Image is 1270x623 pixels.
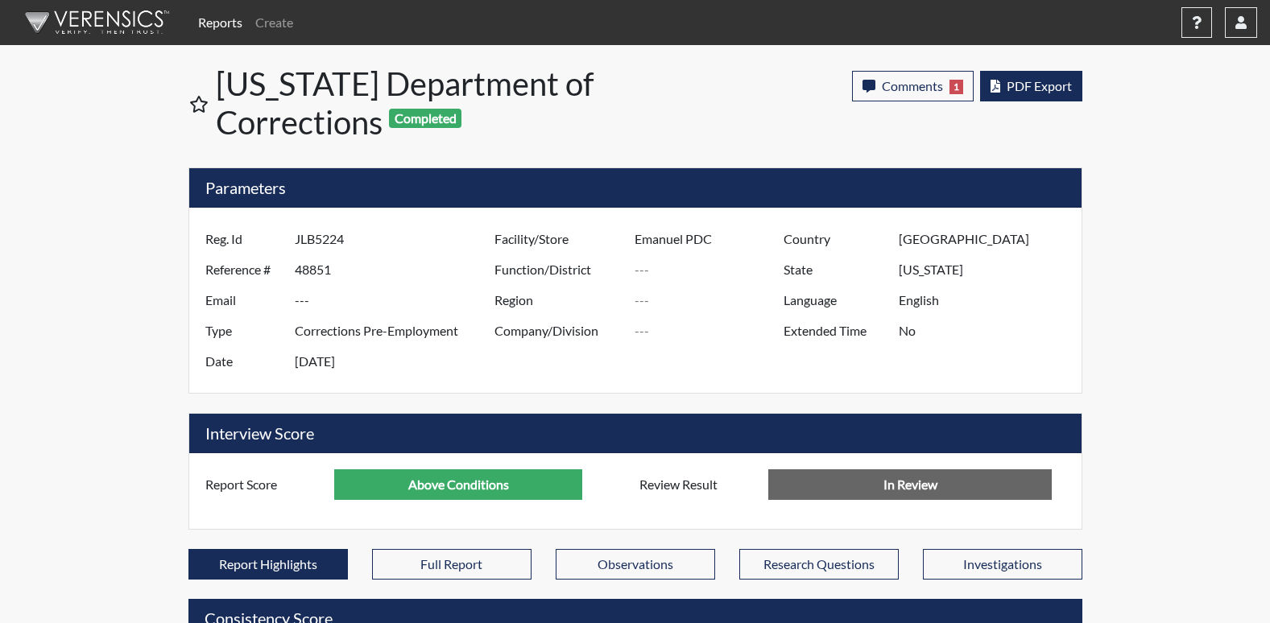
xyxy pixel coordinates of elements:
label: Type [193,316,295,346]
a: Create [249,6,300,39]
span: Comments [882,78,943,93]
input: --- [295,285,498,316]
button: PDF Export [980,71,1082,101]
label: Extended Time [772,316,899,346]
input: --- [295,254,498,285]
input: --- [635,224,788,254]
button: Report Highlights [188,549,348,580]
span: PDF Export [1007,78,1072,93]
label: Facility/Store [482,224,635,254]
input: --- [899,316,1077,346]
label: Company/Division [482,316,635,346]
label: Function/District [482,254,635,285]
h1: [US_STATE] Department of Corrections [216,64,637,142]
h5: Parameters [189,168,1082,208]
input: --- [899,285,1077,316]
span: 1 [949,80,963,94]
input: --- [899,224,1077,254]
label: Review Result [627,469,769,500]
button: Observations [556,549,715,580]
span: Completed [389,109,461,128]
label: Country [772,224,899,254]
label: Email [193,285,295,316]
input: No Decision [768,469,1052,500]
a: Reports [192,6,249,39]
input: --- [295,316,498,346]
label: Date [193,346,295,377]
label: Language [772,285,899,316]
label: Report Score [193,469,335,500]
label: Reference # [193,254,295,285]
input: --- [899,254,1077,285]
label: Region [482,285,635,316]
input: --- [635,285,788,316]
button: Research Questions [739,549,899,580]
input: --- [635,254,788,285]
input: --- [635,316,788,346]
button: Comments1 [852,71,974,101]
input: --- [295,224,498,254]
button: Investigations [923,549,1082,580]
input: --- [334,469,582,500]
label: State [772,254,899,285]
label: Reg. Id [193,224,295,254]
input: --- [295,346,498,377]
button: Full Report [372,549,532,580]
h5: Interview Score [189,414,1082,453]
